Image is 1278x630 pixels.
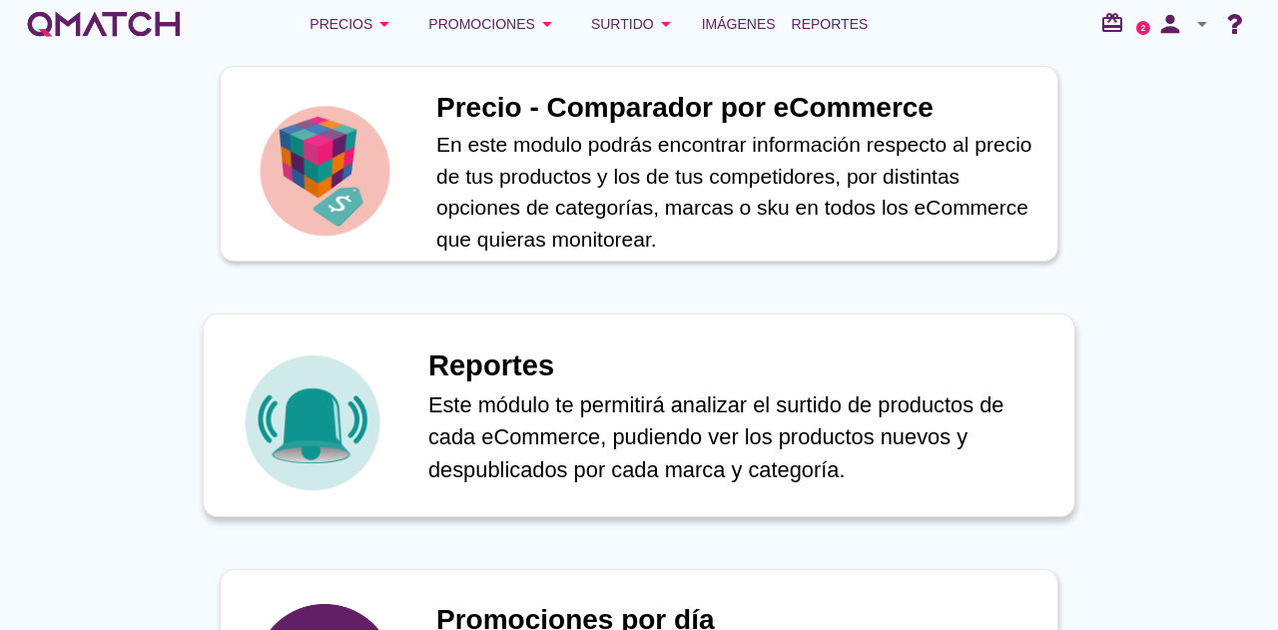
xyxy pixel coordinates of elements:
[24,4,184,44] a: white-qmatch-logo
[575,4,694,44] button: Surtido
[591,12,678,36] div: Surtido
[412,4,575,44] button: Promociones
[694,4,784,44] a: Imágenes
[1141,23,1146,32] text: 2
[792,12,869,36] span: Reportes
[1136,21,1150,35] a: 2
[436,87,1037,129] h1: Precio - Comparador por eCommerce
[428,388,1053,486] p: Este módulo te permitirá analizar el surtido de productos de cada eCommerce, pudiendo ver los pro...
[428,344,1053,388] h1: Reportes
[1190,12,1214,36] i: arrow_drop_down
[192,66,1086,262] a: iconPrecio - Comparador por eCommerceEn este modulo podrás encontrar información respecto al prec...
[702,12,776,36] span: Imágenes
[428,12,559,36] div: Promociones
[654,12,678,36] i: arrow_drop_down
[436,129,1037,255] p: En este modulo podrás encontrar información respecto al precio de tus productos y los de tus comp...
[1150,10,1190,38] i: person
[310,12,396,36] div: Precios
[535,12,559,36] i: arrow_drop_down
[255,101,394,241] img: icon
[192,317,1086,513] a: iconReportesEste módulo te permitirá analizar el surtido de productos de cada eCommerce, pudiendo...
[294,4,412,44] button: Precios
[240,349,385,495] img: icon
[784,4,877,44] a: Reportes
[372,12,396,36] i: arrow_drop_down
[1100,11,1132,35] i: redeem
